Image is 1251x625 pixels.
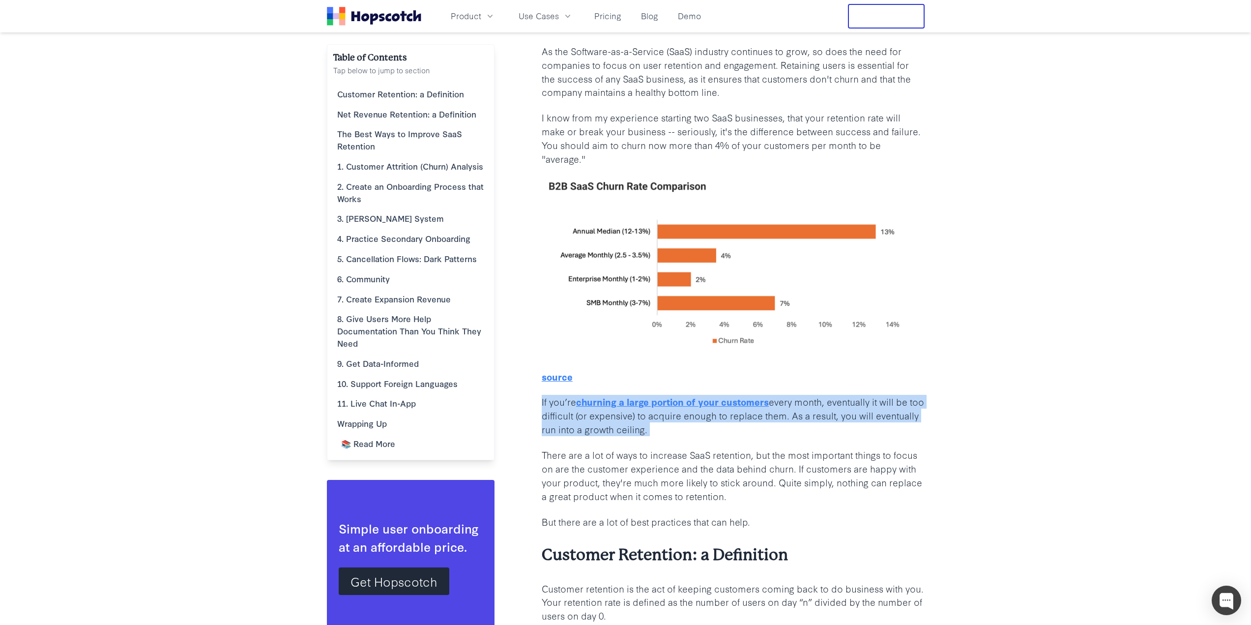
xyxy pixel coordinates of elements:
[333,249,488,269] a: 5. Cancellation Flows: Dark Patterns
[337,313,481,349] b: 8. Give Users More Help Documentation Than You Think They Need
[333,51,488,64] h2: Table of Contents
[542,448,925,503] p: There are a lot of ways to increase SaaS retention, but the most important things to focus on are...
[327,7,421,26] a: Home
[337,417,387,429] b: Wrapping Up
[333,434,488,454] a: 📚 Read More
[333,84,488,104] a: Customer Retention: a Definition
[339,519,483,556] div: Simple user onboarding at an affordable price.
[341,438,395,449] b: 📚 Read More
[333,177,488,209] a: 2. Create an Onboarding Process that Works
[333,354,488,374] a: 9. Get Data-Informed
[333,269,488,289] a: 6. Community
[576,395,769,408] a: churning a large portion of your customers
[542,515,925,529] p: But there are a lot of best practices that can help.
[513,8,579,24] button: Use Cases
[590,8,625,24] a: Pricing
[337,180,484,204] b: 2. Create an Onboarding Process that Works
[542,44,925,99] p: As the Software-as-a-Service (SaaS) industry continues to grow, so does the need for companies to...
[337,108,476,119] b: Net Revenue Retention: a Definition
[337,128,462,151] b: The Best Ways to Improve SaaS Retention
[542,370,573,383] a: source
[542,178,925,358] img: average customer churn
[674,8,705,24] a: Demo
[542,546,788,564] b: Customer Retention: a Definition
[333,104,488,124] a: Net Revenue Retention: a Definition
[337,88,464,99] b: Customer Retention: a Definition
[337,253,477,264] b: 5. Cancellation Flows: Dark Patterns
[337,357,419,369] b: 9. Get Data-Informed
[339,567,449,595] a: Get Hopscotch
[451,10,481,22] span: Product
[337,378,458,389] b: 10. Support Foreign Languages
[337,293,451,304] b: 7. Create Expansion Revenue
[337,160,483,172] b: 1. Customer Attrition (Churn) Analysis
[333,414,488,434] a: Wrapping Up
[637,8,662,24] a: Blog
[333,289,488,309] a: 7. Create Expansion Revenue
[333,64,488,76] p: Tap below to jump to section
[542,111,925,166] p: I know from my experience starting two SaaS businesses, that your retention rate will make or bre...
[333,208,488,229] a: 3. [PERSON_NAME] System
[337,397,416,409] b: 11. Live Chat In-App
[519,10,559,22] span: Use Cases
[337,212,444,224] b: 3. [PERSON_NAME] System
[333,229,488,249] a: 4. Practice Secondary Onboarding
[542,395,925,436] p: If you’re every month, eventually it will be too difficult (or expensive) to acquire enough to re...
[333,156,488,177] a: 1. Customer Attrition (Churn) Analysis
[542,582,925,623] p: Customer retention is the act of keeping customers coming back to do business with you. Your rete...
[333,124,488,156] a: The Best Ways to Improve SaaS Retention
[333,374,488,394] a: 10. Support Foreign Languages
[337,273,390,284] b: 6. Community
[333,309,488,353] a: 8. Give Users More Help Documentation Than You Think They Need
[848,4,925,29] button: Free Trial
[445,8,501,24] button: Product
[333,393,488,414] a: 11. Live Chat In-App
[337,233,470,244] b: 4. Practice Secondary Onboarding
